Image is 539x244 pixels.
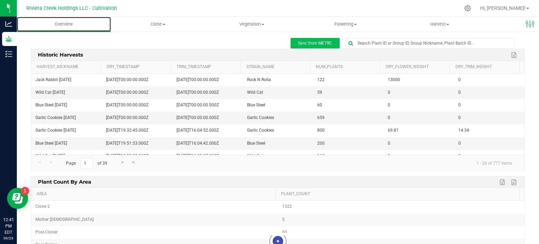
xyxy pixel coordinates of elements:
td: 0 [454,86,525,99]
td: 59 [313,86,384,99]
td: Blue Steel [243,137,313,150]
a: Export to Excel [509,51,520,60]
a: Area [36,191,273,197]
td: 0 [454,150,525,163]
td: Wild Cat [243,150,313,163]
input: Search Plant ID or Group ID, Group Nickname, Plant Batch ID... [346,38,514,48]
td: [DATE]T00:00:00.000Z [172,74,243,86]
a: harvest_nickname [36,64,98,70]
span: Historic Harvests [36,49,85,60]
td: 13000 [384,74,454,86]
td: Garlic Cookies [DATE] [31,124,102,137]
td: 0 [384,86,454,99]
td: 0 [454,99,525,112]
input: 1 [80,158,93,169]
td: [DATE]T19:32:45.000Z [102,124,172,137]
td: Wild Cat [DATE] [31,150,102,163]
td: Wild Cat [DATE] [31,86,102,99]
span: Page of 39 [60,158,113,169]
inline-svg: Inventory [5,51,12,58]
td: [DATE]T16:04:52.000Z [172,124,243,137]
td: Blue Steel [DATE] [31,137,102,150]
td: [DATE]T16:05:07.000Z [172,150,243,163]
inline-svg: Grow [5,35,12,42]
td: 160 [313,150,384,163]
span: Riviera Creek Holdings LLC - Cultivation [26,5,117,11]
td: [DATE]T00:00:00.000Z [102,86,172,99]
span: 1 - 20 of 777 items [471,158,518,169]
a: dry_timestamp [107,64,168,70]
a: Harvest [393,17,487,32]
td: 0 [384,137,454,150]
td: Jack Rabbit [DATE] [31,74,102,86]
td: 14.34 [454,124,525,137]
a: Export to Excel [498,178,508,187]
a: Go to the last page [129,158,139,167]
a: Plant_Count [281,191,517,197]
td: [DATE]T00:00:00.000Z [102,74,172,86]
p: 12:41 PM EDT [3,217,14,236]
a: strain_name [246,64,308,70]
iframe: Resource center [7,188,28,209]
td: 0 [454,137,525,150]
td: Garlic Cookies [243,124,313,137]
div: Manage settings [463,5,472,12]
td: 0 [384,99,454,112]
p: 09/23 [3,236,14,241]
a: Export to PDF [509,178,520,187]
td: 122 [313,74,384,86]
a: dry_flower_weight [386,64,447,70]
span: Clone [111,21,205,27]
a: trim_timestamp [177,64,238,70]
td: [DATE]T16:04:42.000Z [172,137,243,150]
a: dry_trim_weight [455,64,517,70]
a: Overview [17,17,111,32]
a: Flowering [299,17,393,32]
td: [DATE]T00:00:00.000Z [102,99,172,112]
td: 0 [454,74,525,86]
td: Garlic Cookies [243,112,313,124]
td: [DATE]T00:00:00.000Z [172,112,243,124]
td: [DATE]T00:00:00.000Z [172,86,243,99]
a: Vegetation [205,17,299,32]
td: [DATE]T00:00:00.000Z [172,99,243,112]
span: Vegetation [205,21,299,27]
td: 200 [313,137,384,150]
span: Overview [45,21,82,27]
span: Sync from METRC [298,41,332,46]
td: 60 [313,99,384,112]
td: 0 [384,150,454,163]
span: Flowering [299,21,392,27]
td: 659 [313,112,384,124]
td: 0 [454,112,525,124]
a: num_plants [316,64,377,70]
span: Plant Count By Area [36,176,93,187]
td: 0 [384,112,454,124]
span: Hi, [PERSON_NAME]! [480,5,526,11]
td: 800 [313,124,384,137]
button: Sync from METRC [291,38,340,48]
td: Blue Steel [DATE] [31,99,102,112]
span: Harvest [393,21,486,27]
td: [DATE]T19:51:53.000Z [102,137,172,150]
inline-svg: Analytics [5,20,12,27]
iframe: Resource center unread badge [21,187,29,195]
td: 69.81 [384,124,454,137]
td: [DATE]T19:52:32.000Z [102,150,172,163]
td: Wild Cat [243,86,313,99]
td: Blue Steel [243,99,313,112]
a: Clone [111,17,205,32]
a: Go to the next page [118,158,128,167]
td: Garlic Cookies [DATE] [31,112,102,124]
td: [DATE]T00:00:00.000Z [102,112,172,124]
td: Rock N Rolla [243,74,313,86]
